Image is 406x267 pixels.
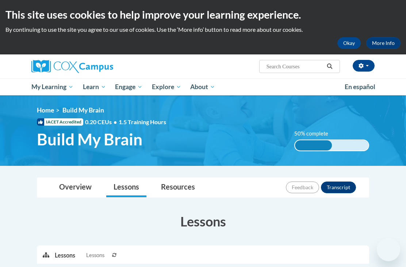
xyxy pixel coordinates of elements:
span: • [114,118,117,125]
h3: Lessons [37,212,369,230]
span: Engage [115,83,142,91]
button: Transcript [321,182,356,193]
a: Engage [110,79,147,95]
a: Resources [154,178,202,197]
a: Home [37,106,54,114]
span: IACET Accredited [37,118,83,126]
span: Build My Brain [37,130,142,149]
a: Learn [78,79,111,95]
p: Lessons [55,251,75,259]
a: Lessons [106,178,146,197]
button: Account Settings [353,60,375,72]
span: My Learning [31,83,73,91]
div: Main menu [26,79,380,95]
img: Cox Campus [31,60,113,73]
h2: This site uses cookies to help improve your learning experience. [5,7,401,22]
input: Search Courses [266,62,324,71]
a: My Learning [27,79,78,95]
div: 50% complete [295,140,332,150]
button: Okay [337,37,361,49]
span: Build My Brain [62,106,104,114]
a: En español [340,79,380,95]
label: 50% complete [294,130,336,138]
p: By continuing to use the site you agree to our use of cookies. Use the ‘More info’ button to read... [5,26,401,34]
a: Overview [52,178,99,197]
button: Feedback [286,182,319,193]
span: About [190,83,215,91]
span: Lessons [86,251,104,259]
span: Learn [83,83,106,91]
span: En español [345,83,375,91]
span: 1.5 Training Hours [119,118,166,125]
span: Explore [152,83,181,91]
iframe: Button to launch messaging window [377,238,400,261]
button: Search [324,62,335,71]
a: Cox Campus [31,60,138,73]
a: More Info [366,37,401,49]
span: 0.20 CEUs [85,118,119,126]
a: Explore [147,79,186,95]
a: About [186,79,220,95]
